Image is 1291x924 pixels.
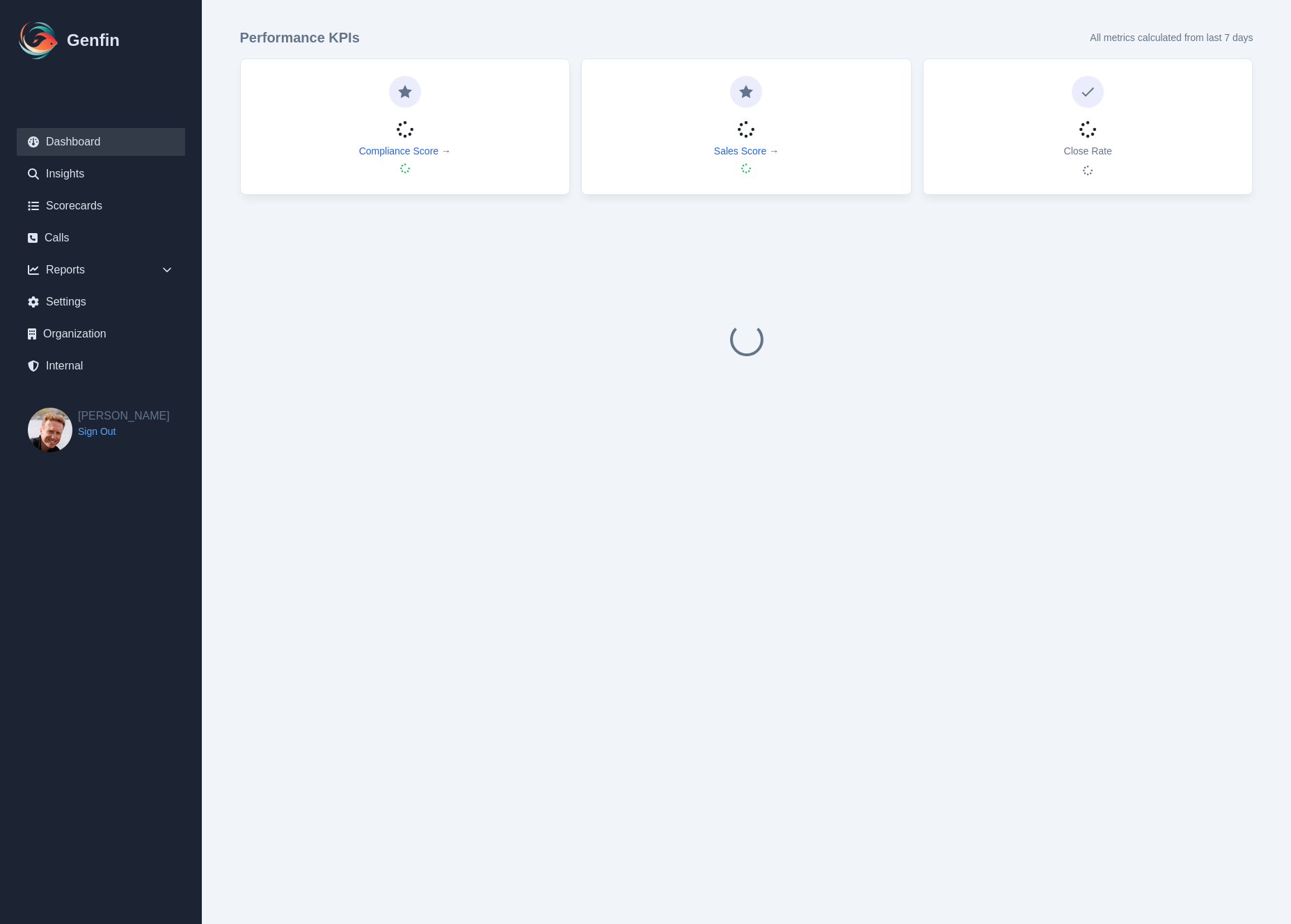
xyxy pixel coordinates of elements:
[78,424,170,438] a: Sign Out
[28,408,72,452] img: Brian Dunagan
[17,128,185,156] a: Dashboard
[78,408,170,424] h2: [PERSON_NAME]
[1090,31,1253,45] p: All metrics calculated from last 7 days
[17,224,185,252] a: Calls
[1064,144,1112,158] p: Close Rate
[17,288,185,316] a: Settings
[67,29,120,51] h1: Genfin
[240,28,360,47] h3: Performance KPIs
[17,352,185,380] a: Internal
[17,256,185,284] div: Reports
[17,192,185,220] a: Scorecards
[17,160,185,188] a: Insights
[17,320,185,348] a: Organization
[17,18,61,63] img: Logo
[714,144,779,158] a: Sales Score →
[359,144,451,158] a: Compliance Score →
